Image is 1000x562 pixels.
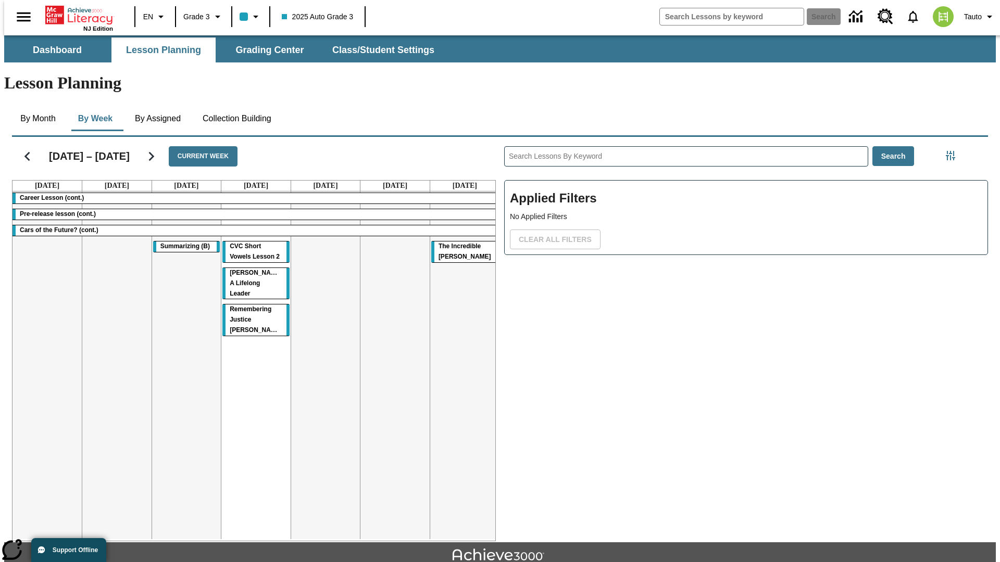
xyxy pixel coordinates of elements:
a: September 27, 2025 [381,181,409,191]
button: Class/Student Settings [324,37,443,62]
h2: Applied Filters [510,186,982,211]
div: SubNavbar [4,37,444,62]
div: Calendar [4,133,496,541]
span: 2025 Auto Grade 3 [282,11,354,22]
div: CVC Short Vowels Lesson 2 [222,241,290,262]
span: Lesson Planning [126,44,201,56]
span: The Incredible Kellee Edwards [439,242,491,260]
div: Pre-release lesson (cont.) [12,209,499,220]
span: Pre-release lesson (cont.) [20,210,96,218]
button: Support Offline [31,538,106,562]
span: Grading Center [235,44,304,56]
button: Class color is light blue. Change class color [235,7,266,26]
a: September 24, 2025 [172,181,201,191]
button: Filters Side menu [940,145,961,166]
a: September 23, 2025 [103,181,131,191]
button: Grading Center [218,37,322,62]
span: CVC Short Vowels Lesson 2 [230,242,280,260]
button: By Week [69,106,121,131]
div: SubNavbar [4,35,996,62]
span: Dianne Feinstein: A Lifelong Leader [230,269,284,297]
input: search field [660,8,804,25]
span: Grade 3 [183,11,210,22]
a: September 26, 2025 [311,181,340,191]
a: Data Center [843,3,871,31]
a: September 28, 2025 [451,181,479,191]
button: Select a new avatar [927,3,960,30]
div: The Incredible Kellee Edwards [431,241,498,262]
span: Cars of the Future? (cont.) [20,226,98,234]
p: No Applied Filters [510,211,982,222]
button: Dashboard [5,37,109,62]
img: avatar image [933,6,954,27]
span: NJ Edition [83,25,113,32]
button: Collection Building [194,106,280,131]
h2: [DATE] – [DATE] [49,150,130,162]
div: Applied Filters [504,180,988,255]
button: By Assigned [127,106,189,131]
div: Dianne Feinstein: A Lifelong Leader [222,268,290,299]
h1: Lesson Planning [4,73,996,93]
button: Previous [14,143,41,170]
div: Search [496,133,988,541]
span: EN [143,11,153,22]
span: Career Lesson (cont.) [20,194,84,201]
button: Open side menu [8,2,39,32]
a: Home [45,5,113,25]
input: Search Lessons By Keyword [505,147,868,166]
div: Home [45,4,113,32]
span: Tauto [964,11,982,22]
a: September 22, 2025 [33,181,61,191]
span: Class/Student Settings [332,44,434,56]
button: Next [138,143,165,170]
span: Support Offline [53,546,98,554]
a: Resource Center, Will open in new tab [871,3,899,31]
button: Lesson Planning [111,37,216,62]
button: Language: EN, Select a language [139,7,172,26]
a: Notifications [899,3,927,30]
button: By Month [12,106,64,131]
button: Profile/Settings [960,7,1000,26]
button: Current Week [169,146,238,167]
div: Summarizing (B) [153,241,220,252]
span: Summarizing (B) [160,242,210,250]
div: Career Lesson (cont.) [12,193,499,203]
a: September 25, 2025 [242,181,270,191]
button: Grade: Grade 3, Select a grade [179,7,228,26]
button: Search [872,146,915,167]
div: Cars of the Future? (cont.) [12,225,499,236]
span: Remembering Justice O'Connor [230,305,282,334]
span: Dashboard [33,44,82,56]
div: Remembering Justice O'Connor [222,304,290,336]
